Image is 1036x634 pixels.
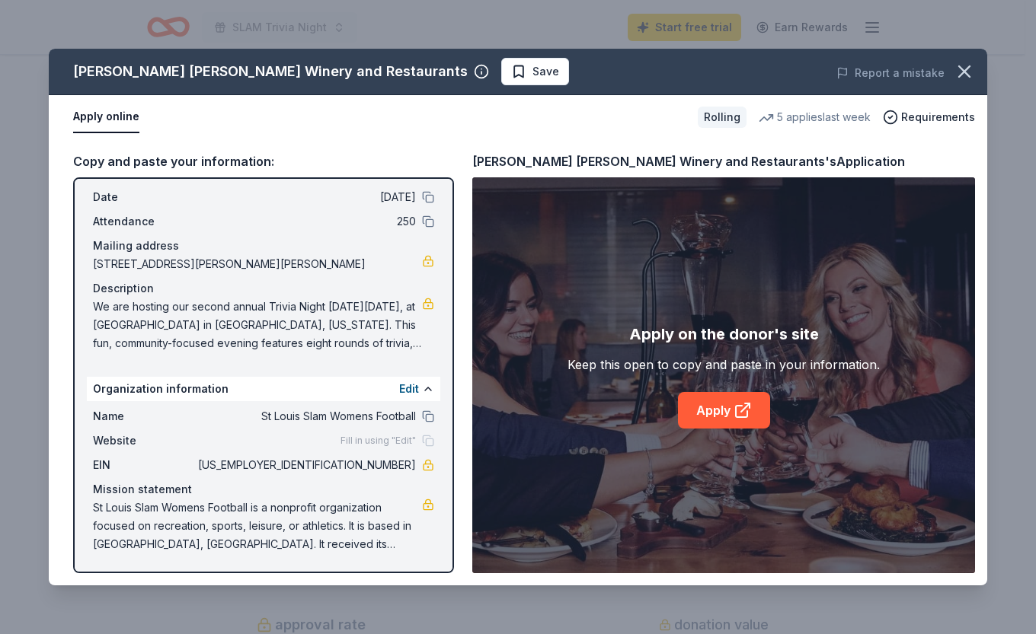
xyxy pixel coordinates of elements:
span: Date [93,188,195,206]
div: [PERSON_NAME] [PERSON_NAME] Winery and Restaurants's Application [472,151,905,171]
span: 250 [195,212,416,231]
span: St Louis Slam Womens Football is a nonprofit organization focused on recreation, sports, leisure,... [93,499,422,553]
button: Save [501,58,569,85]
button: Requirements [883,108,975,126]
div: Copy and paste your information: [73,151,454,171]
div: Organization information [87,377,440,401]
button: Edit [399,380,419,398]
span: Name [93,407,195,425]
span: Website [93,432,195,450]
span: Save [532,62,559,81]
span: St Louis Slam Womens Football [195,407,416,425]
span: EIN [93,456,195,474]
div: Description [93,279,434,298]
div: Mission statement [93,480,434,499]
div: Apply on the donor's site [629,322,819,346]
span: We are hosting our second annual Trivia Night [DATE][DATE], at [GEOGRAPHIC_DATA] in [GEOGRAPHIC_D... [93,298,422,352]
span: [US_EMPLOYER_IDENTIFICATION_NUMBER] [195,456,416,474]
div: 5 applies last week [759,108,871,126]
button: Report a mistake [836,64,945,82]
span: [DATE] [195,188,416,206]
span: Attendance [93,212,195,231]
span: [STREET_ADDRESS][PERSON_NAME][PERSON_NAME] [93,255,422,273]
div: Keep this open to copy and paste in your information. [568,355,880,374]
div: [PERSON_NAME] [PERSON_NAME] Winery and Restaurants [73,59,468,84]
div: Mailing address [93,237,434,255]
span: Requirements [901,108,975,126]
span: Fill in using "Edit" [341,435,416,447]
button: Apply online [73,101,139,133]
a: Apply [678,392,770,429]
div: Rolling [698,107,747,128]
